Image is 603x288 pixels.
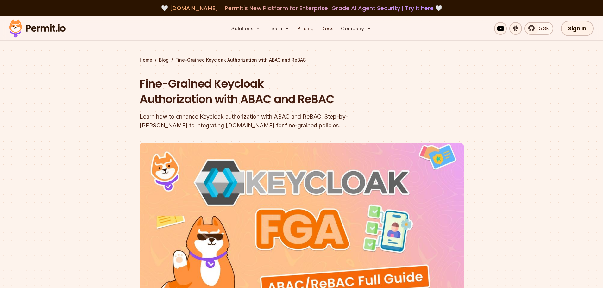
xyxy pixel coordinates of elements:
[15,4,588,13] div: 🤍 🤍
[159,57,169,63] a: Blog
[319,22,336,35] a: Docs
[535,25,549,32] span: 5.3k
[170,4,434,12] span: [DOMAIN_NAME] - Permit's New Platform for Enterprise-Grade AI Agent Security |
[6,18,68,39] img: Permit logo
[140,57,152,63] a: Home
[405,4,434,12] a: Try it here
[229,22,263,35] button: Solutions
[295,22,316,35] a: Pricing
[140,112,383,130] div: Learn how to enhance Keycloak authorization with ABAC and ReBAC. Step-by-[PERSON_NAME] to integra...
[140,57,464,63] div: / /
[338,22,374,35] button: Company
[524,22,553,35] a: 5.3k
[561,21,594,36] a: Sign In
[140,76,383,107] h1: Fine-Grained Keycloak Authorization with ABAC and ReBAC
[266,22,292,35] button: Learn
